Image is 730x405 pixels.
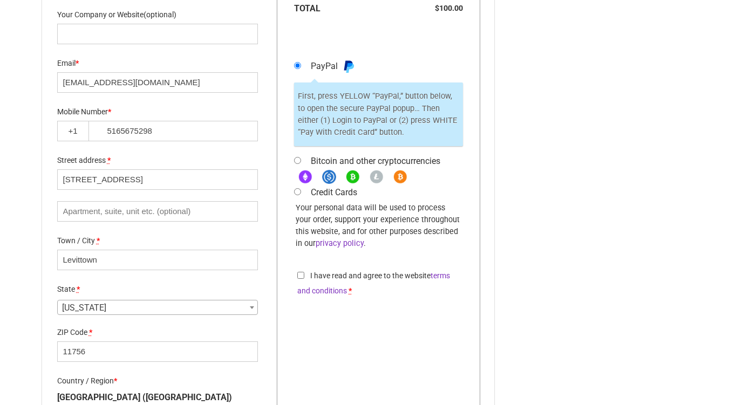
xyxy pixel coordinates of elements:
abbr: required [349,286,352,295]
img: bitcoincash [346,170,360,184]
p: First, press YELLOW “PayPal,” button below, to open the secure PayPal popup… Then either (1) Logi... [298,90,460,138]
img: bitcoin [393,170,407,184]
abbr: required [97,236,100,245]
strong: [GEOGRAPHIC_DATA] ([GEOGRAPHIC_DATA]) [57,392,232,402]
label: Credit Cards [311,187,357,197]
p: Your personal data will be used to process your order, support your experience throughout this we... [296,202,461,250]
img: usdc [322,170,336,184]
label: Town / City [57,233,258,250]
label: ZIP Code [57,325,258,341]
input: House number and street name [57,169,258,190]
span: I have read and agree to the website [297,271,450,295]
input: I have read and agree to the websiteterms and conditions * [297,272,304,279]
span: New York [58,300,257,315]
abbr: required [77,285,80,293]
label: Street address [57,153,258,169]
span: State [57,300,258,315]
label: PayPal [311,61,360,71]
input: +1 [57,121,89,141]
bdi: 100.00 [435,4,463,13]
label: Mobile Number [57,104,258,121]
span: $ [435,4,439,13]
img: litecoin [370,170,384,184]
span: (optional) [144,10,176,19]
label: Your Company or Website [57,7,258,24]
img: PayPal [342,60,355,73]
img: ethereum [298,170,312,184]
input: Apartment, suite, unit etc. (optional) [57,201,258,222]
a: privacy policy [316,239,364,248]
abbr: required [107,156,111,164]
abbr: required [89,328,92,337]
label: State [57,282,258,298]
label: Email [57,56,258,72]
iframe: PayPal Message 1 [294,36,462,54]
a: terms and conditions [297,271,450,295]
label: Bitcoin and other cryptocurrencies [294,156,440,182]
label: Country / Region [57,373,258,390]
